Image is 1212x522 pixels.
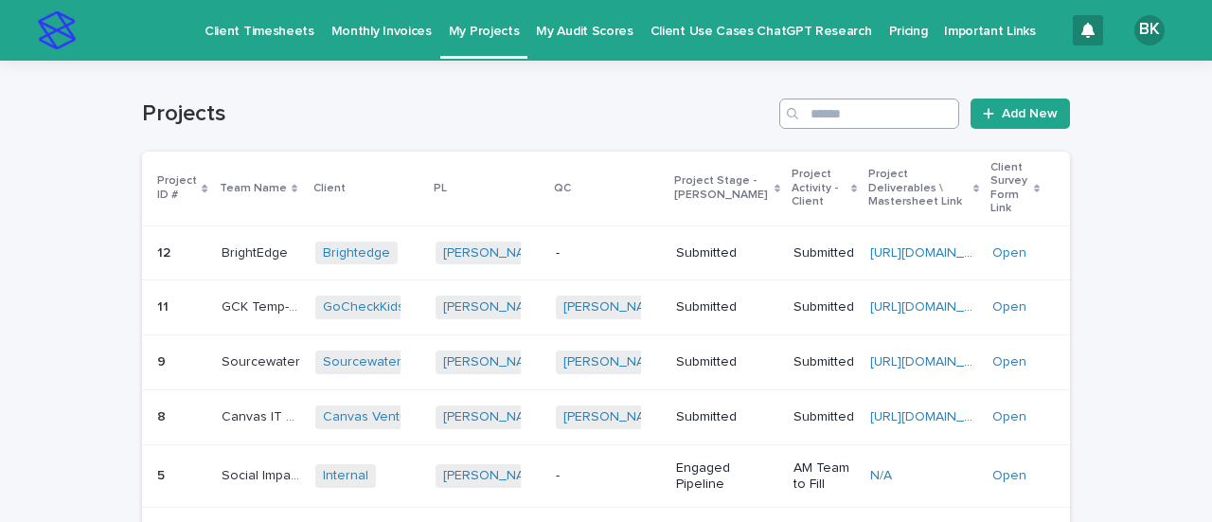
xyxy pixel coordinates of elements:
[38,11,76,49] img: stacker-logo-s-only.png
[793,354,855,370] p: Submitted
[676,409,778,425] p: Submitted
[443,468,546,484] a: [PERSON_NAME]
[676,299,778,315] p: Submitted
[323,409,427,425] a: Canvas Ventures
[323,299,404,315] a: GoCheckKids
[563,409,781,425] a: [PERSON_NAME] ([PERSON_NAME])
[222,405,304,425] p: Canvas IT Director Ops Research Request
[793,460,855,493] p: AM Team to Fill
[870,410,1004,423] a: [URL][DOMAIN_NAME]
[443,299,546,315] a: [PERSON_NAME]
[870,300,1004,314] a: [URL][DOMAIN_NAME]
[142,280,1070,335] tr: 1111 GCK Temp-delGCK Temp-del GoCheckKids [PERSON_NAME] [PERSON_NAME] SubmittedSubmitted[URL][DOM...
[313,178,346,199] p: Client
[779,99,959,129] input: Search
[222,242,292,261] p: BrightEdge
[443,245,546,261] a: [PERSON_NAME]
[157,296,172,315] p: 11
[443,354,546,370] a: [PERSON_NAME]
[992,300,1026,314] a: Open
[434,178,447,199] p: PL
[222,464,304,484] p: Social Impact
[674,171,769,206] p: Project Stage - [PERSON_NAME]
[971,99,1070,129] a: Add New
[554,178,571,199] p: QC
[142,335,1070,390] tr: 99 SourcewaterSourcewater Sourcewater [PERSON_NAME] [PERSON_NAME] SubmittedSubmitted[URL][DOMAIN_...
[323,468,368,484] a: Internal
[556,468,661,484] p: -
[563,354,667,370] a: [PERSON_NAME]
[142,444,1070,508] tr: 55 Social ImpactSocial Impact Internal [PERSON_NAME] -Engaged PipelineAM Team to FillN/AOpen
[157,405,169,425] p: 8
[676,460,778,493] p: Engaged Pipeline
[793,299,855,315] p: Submitted
[443,409,661,425] a: [PERSON_NAME] ([PERSON_NAME])
[870,469,892,482] a: N/A
[793,409,855,425] p: Submitted
[676,354,778,370] p: Submitted
[323,245,390,261] a: Brightedge
[222,296,304,315] p: GCK Temp-del
[142,225,1070,280] tr: 1212 BrightEdgeBrightEdge Brightedge [PERSON_NAME] -SubmittedSubmitted[URL][DOMAIN_NAME]Open
[992,355,1026,369] a: Open
[222,351,304,370] p: Sourcewater
[157,171,197,206] p: Project ID #
[157,242,174,261] p: 12
[792,164,847,212] p: Project Activity - Client
[870,355,1004,369] a: [URL][DOMAIN_NAME]
[220,178,287,199] p: Team Name
[1134,15,1165,45] div: BK
[992,246,1026,260] a: Open
[142,100,772,128] h1: Projects
[142,389,1070,444] tr: 88 Canvas IT Director Ops Research RequestCanvas IT Director Ops Research Request Canvas Ventures...
[992,469,1026,482] a: Open
[1002,107,1058,120] span: Add New
[868,164,969,212] p: Project Deliverables \ Mastersheet Link
[793,245,855,261] p: Submitted
[323,354,401,370] a: Sourcewater
[157,351,169,370] p: 9
[676,245,778,261] p: Submitted
[157,464,169,484] p: 5
[870,246,1004,260] a: [URL][DOMAIN_NAME]
[556,245,661,261] p: -
[563,299,667,315] a: [PERSON_NAME]
[990,157,1029,220] p: Client Survey Form Link
[992,410,1026,423] a: Open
